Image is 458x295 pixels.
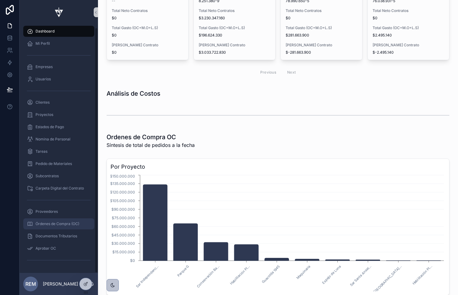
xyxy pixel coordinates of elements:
[43,281,78,287] p: [PERSON_NAME]
[373,33,444,38] span: $2.495.140
[111,207,135,212] tspan: $90.000.000
[130,258,135,263] tspan: $0
[349,264,372,287] text: Sar Santa Ansel...
[36,234,77,239] span: Documentos Tributarios
[36,221,79,226] span: Órdenes de Compra (OC)
[111,241,135,246] tspan: $30.000.000
[199,8,270,13] span: Total Neto Contratos
[23,97,94,108] a: Clientes
[111,233,135,237] tspan: $45.000.000
[112,250,135,254] tspan: $15.000.000
[111,224,135,229] tspan: $60.000.000
[23,146,94,157] a: Tareas
[286,33,357,38] span: $281.663.900
[261,264,281,284] text: Guacolda 1945
[23,134,94,145] a: Nomina de Personal
[373,43,444,48] span: [PERSON_NAME] Contrato
[199,16,270,21] span: $3.230.347.160
[23,183,94,194] a: Carpeta Digital del Contrato
[36,246,56,251] span: Aprobar OC
[196,264,220,289] text: Conservación Ba...
[107,141,195,149] span: Síntesis de total de pedidos a la fecha
[286,43,357,48] span: [PERSON_NAME] Contrato
[286,25,357,30] span: Total Gasto (OC+M.O+L.S)
[373,16,444,21] span: $0
[199,50,270,55] span: $3.033.722.830
[107,133,195,141] h1: Ordenes de Compra OC
[23,109,94,120] a: Proyectos
[23,121,94,132] a: Estados de Pago
[23,170,94,182] a: Subcontratos
[112,43,183,48] span: [PERSON_NAME] Contrato
[199,33,270,38] span: $196.624.330
[36,112,53,117] span: Proyectos
[23,26,94,37] a: Dashboard
[23,158,94,169] a: Pedido de Materiales
[110,181,135,186] tspan: $135.000.000
[286,16,357,21] span: $0
[111,163,445,171] h3: Por Proyecto
[20,25,98,273] div: scrollable content
[286,8,357,13] span: Total Neto Contratos
[107,89,160,98] h1: Análisis de Costos
[199,25,270,30] span: Total Gasto (OC+M.O+L.S)
[23,243,94,254] a: Aprobar OC
[36,209,58,214] span: Proveedores
[36,29,54,34] span: Dashboard
[110,190,135,194] tspan: $120.000.000
[112,50,183,55] span: $0
[36,149,47,154] span: Tareas
[25,280,36,288] span: REM
[110,174,135,178] tspan: $150.000.000
[321,264,342,285] text: Espejo de Luna
[199,43,270,48] span: [PERSON_NAME] Contrato
[373,8,444,13] span: Total Neto Contratos
[112,25,183,30] span: Total Gasto (OC+M.O+L.S)
[36,174,59,178] span: Subcontratos
[112,16,183,21] span: $0
[36,186,84,191] span: Carpeta Digital del Contrato
[51,7,66,17] img: App logo
[23,74,94,85] a: Usuarios
[36,100,50,105] span: Clientes
[23,218,94,229] a: Órdenes de Compra (OC)
[36,64,53,69] span: Empresas
[229,264,250,286] text: Habilitación Pl...
[36,161,72,166] span: Pedido de Materiales
[295,264,311,280] text: Maquinaria
[23,38,94,49] a: Mi Perfil
[36,125,64,129] span: Estados de Pago
[23,231,94,242] a: Documentos Tributarios
[411,264,433,286] text: Habilitación Pl...
[176,264,190,278] text: Parque G
[36,77,51,82] span: Usuarios
[112,33,183,38] span: $0
[135,264,159,289] text: Sar Independenc...
[23,206,94,217] a: Proveedores
[36,41,50,46] span: Mi Perfil
[111,174,445,291] div: chart
[110,198,135,203] tspan: $105.000.000
[112,216,135,220] tspan: $75.000.000
[373,50,444,55] span: $-2.495.140
[112,8,183,13] span: Total Neto Contratos
[286,50,357,55] span: $-281.663.900
[23,61,94,72] a: Empresas
[36,137,70,142] span: Nomina de Personal
[373,25,444,30] span: Total Gasto (OC+M.O+L.S)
